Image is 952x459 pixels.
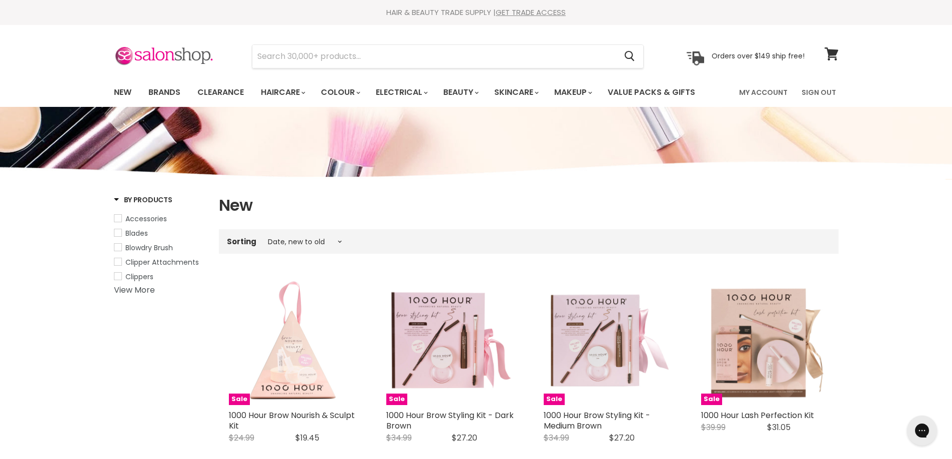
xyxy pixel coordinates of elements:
[544,278,671,405] img: 1000 Hour Brow Styling Kit - Medium Brown
[617,45,643,68] button: Search
[701,394,722,405] span: Sale
[229,410,355,432] a: 1000 Hour Brow Nourish & Sculpt Kit
[101,7,851,17] div: HAIR & BEAUTY TRADE SUPPLY |
[114,242,206,253] a: Blowdry Brush
[253,82,311,103] a: Haircare
[701,278,829,405] a: 1000 Hour Lash Perfection Kit 1000 Hour Lash Perfection Kit Sale
[712,51,805,60] p: Orders over $149 ship free!
[313,82,366,103] a: Colour
[227,237,256,246] label: Sorting
[386,410,514,432] a: 1000 Hour Brow Styling Kit - Dark Brown
[544,394,565,405] span: Sale
[544,432,569,444] span: $34.99
[229,278,356,405] img: 1000 Hour Brow Nourish & Sculpt Kit
[436,82,485,103] a: Beauty
[114,271,206,282] a: Clippers
[114,195,172,205] h3: By Products
[496,7,566,17] a: GET TRADE ACCESS
[368,82,434,103] a: Electrical
[101,78,851,107] nav: Main
[114,284,155,296] a: View More
[701,422,726,433] span: $39.99
[386,278,514,405] img: 1000 Hour Brow Styling Kit - Dark Brown
[229,432,254,444] span: $24.99
[902,412,942,449] iframe: Gorgias live chat messenger
[544,278,671,405] a: 1000 Hour Brow Styling Kit - Medium Brown 1000 Hour Brow Styling Kit - Medium Brown Sale
[701,278,829,405] img: 1000 Hour Lash Perfection Kit
[106,78,718,107] ul: Main menu
[141,82,188,103] a: Brands
[125,228,148,238] span: Blades
[229,278,356,405] a: 1000 Hour Brow Nourish & Sculpt Kit 1000 Hour Brow Nourish & Sculpt Kit Sale
[114,257,206,268] a: Clipper Attachments
[219,195,839,216] h1: New
[452,432,477,444] span: $27.20
[733,82,794,103] a: My Account
[190,82,251,103] a: Clearance
[125,257,199,267] span: Clipper Attachments
[252,44,644,68] form: Product
[609,432,635,444] span: $27.20
[114,213,206,224] a: Accessories
[386,432,412,444] span: $34.99
[600,82,703,103] a: Value Packs & Gifts
[125,272,153,282] span: Clippers
[106,82,139,103] a: New
[386,278,514,405] a: 1000 Hour Brow Styling Kit - Dark Brown 1000 Hour Brow Styling Kit - Dark Brown Sale
[767,422,791,433] span: $31.05
[701,410,814,421] a: 1000 Hour Lash Perfection Kit
[547,82,598,103] a: Makeup
[386,394,407,405] span: Sale
[796,82,842,103] a: Sign Out
[295,432,319,444] span: $19.45
[114,228,206,239] a: Blades
[125,243,173,253] span: Blowdry Brush
[487,82,545,103] a: Skincare
[252,45,617,68] input: Search
[229,394,250,405] span: Sale
[544,410,650,432] a: 1000 Hour Brow Styling Kit - Medium Brown
[125,214,167,224] span: Accessories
